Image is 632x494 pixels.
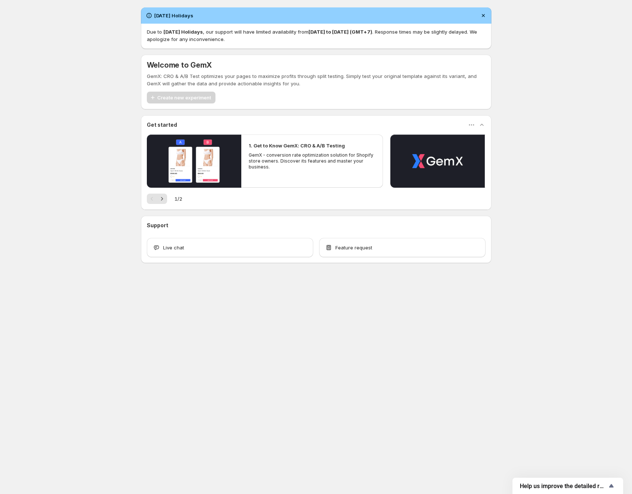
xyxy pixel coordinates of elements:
p: Due to , our support will have limited availability from . Response times may be slightly delayed... [147,28,486,43]
nav: Pagination [147,194,167,204]
h2: [DATE] Holidays [154,12,193,19]
p: GemX - conversion rate optimization solution for Shopify store owners. Discover its features and ... [249,152,376,170]
h3: Get started [147,121,177,129]
button: Next [157,194,167,204]
button: Show survey - Help us improve the detailed report for A/B campaigns [520,481,616,490]
span: Help us improve the detailed report for A/B campaigns [520,483,607,490]
h3: Support [147,222,168,229]
h2: 1. Get to Know GemX: CRO & A/B Testing [249,142,345,149]
button: Play video [390,134,485,188]
strong: [DATE] to [DATE] (GMT+7) [308,29,372,35]
span: Live chat [163,244,184,251]
strong: [DATE] Holidays [163,29,203,35]
h5: Welcome to GemX [147,61,212,69]
button: Dismiss notification [478,10,488,21]
button: Play video [147,134,241,188]
p: GemX: CRO & A/B Test optimizes your pages to maximize profits through split testing. Simply test ... [147,72,486,87]
span: Feature request [335,244,372,251]
span: 1 / 2 [175,195,182,202]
